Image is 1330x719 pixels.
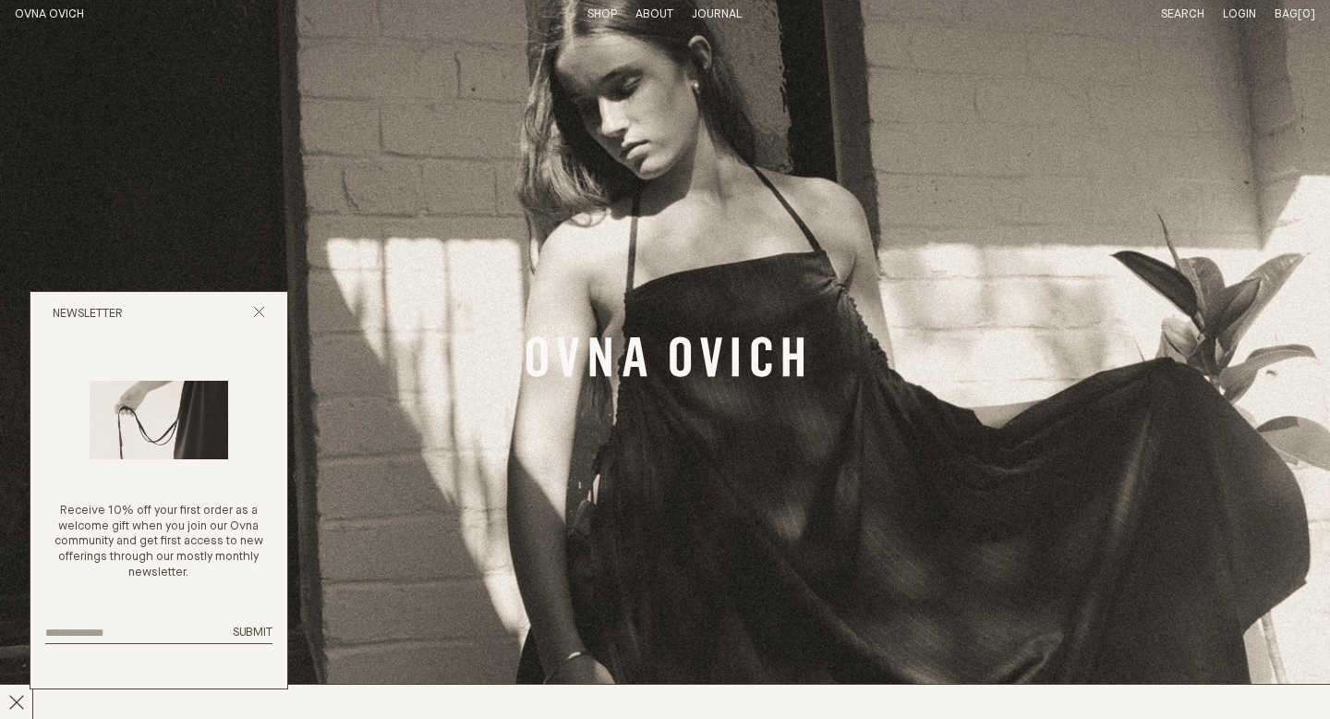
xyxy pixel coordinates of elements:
[692,8,742,20] a: Journal
[635,7,673,23] summary: About
[233,627,272,639] span: Submit
[45,504,272,581] p: Receive 10% off your first order as a welcome gift when you join our Ovna community and get first...
[1223,8,1256,20] a: Login
[587,8,617,20] a: Shop
[1275,8,1298,20] span: Bag
[253,306,265,323] button: Close popup
[233,626,272,641] button: Submit
[526,336,804,383] a: Banner Link
[1298,8,1315,20] span: [0]
[1161,8,1204,20] a: Search
[53,307,123,323] h2: Newsletter
[15,8,84,20] a: Home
